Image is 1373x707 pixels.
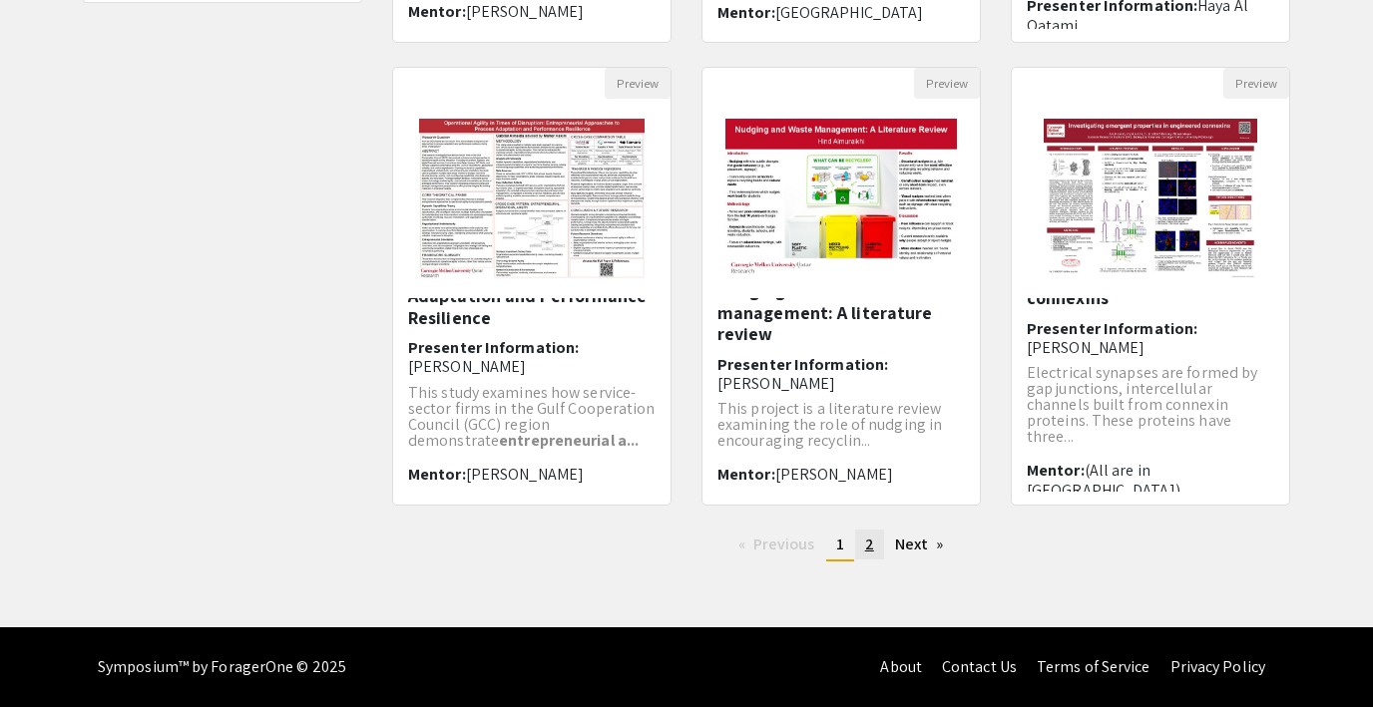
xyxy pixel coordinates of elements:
[1027,337,1144,358] span: [PERSON_NAME]
[942,656,1017,677] a: Contact Us
[914,68,980,99] button: Preview
[1223,68,1289,99] button: Preview
[15,617,85,692] iframe: Chat
[1027,365,1274,445] p: Electrical synapses are formed by gap junctions, intercellular channels built from connexin prote...
[466,464,584,485] span: [PERSON_NAME]
[836,533,844,554] span: 1
[1024,99,1276,298] img: <p>Investigating emergent properties in engineered connexins</p>
[408,464,466,485] span: Mentor:
[717,280,965,345] h5: Nudging and waste management: A literature review
[392,67,672,506] div: Open Presentation <p>Operational Agility in Times of Disruption: Entrepreneurial Approaches to Pr...
[775,2,924,23] span: [GEOGRAPHIC_DATA]
[466,1,584,22] span: [PERSON_NAME]
[408,356,526,377] span: [PERSON_NAME]
[1027,319,1274,357] h6: Presenter Information:
[775,464,893,485] span: [PERSON_NAME]
[753,533,815,554] span: Previous
[865,533,874,554] span: 2
[1170,656,1265,677] a: Privacy Policy
[717,464,775,485] span: Mentor:
[885,530,954,559] a: Next page
[1027,460,1085,481] span: Mentor:
[701,67,981,506] div: Open Presentation <p>Nudging and waste management: A literature review</p>
[717,2,775,23] span: Mentor:
[705,99,976,298] img: <p>Nudging and waste management: A literature review</p>
[717,373,835,394] span: [PERSON_NAME]
[399,99,665,298] img: <p>Operational Agility in Times of Disruption: Entrepreneurial Approaches to Process Adaptation a...
[717,398,942,451] span: This project is a literature review examining the role of nudging in encouraging recyclin...
[408,220,656,328] h5: Operational Agility in Times of Disruption: Entrepreneurial Approaches to Process Adaptation and ...
[880,656,922,677] a: About
[499,430,639,451] strong: entrepreneurial a...
[1011,67,1290,506] div: Open Presentation <p>Investigating emergent properties in engineered connexins</p>
[1037,656,1150,677] a: Terms of Service
[408,385,656,449] p: This study examines how service-sector firms in the Gulf Cooperation Council (GCC) region demonst...
[605,68,671,99] button: Preview
[98,627,346,707] div: Symposium™ by ForagerOne © 2025
[392,530,1290,561] ul: Pagination
[717,355,965,393] h6: Presenter Information:
[1027,244,1274,309] h5: Investigating emergent properties in engineered connexins
[408,1,466,22] span: Mentor:
[408,338,656,376] h6: Presenter Information:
